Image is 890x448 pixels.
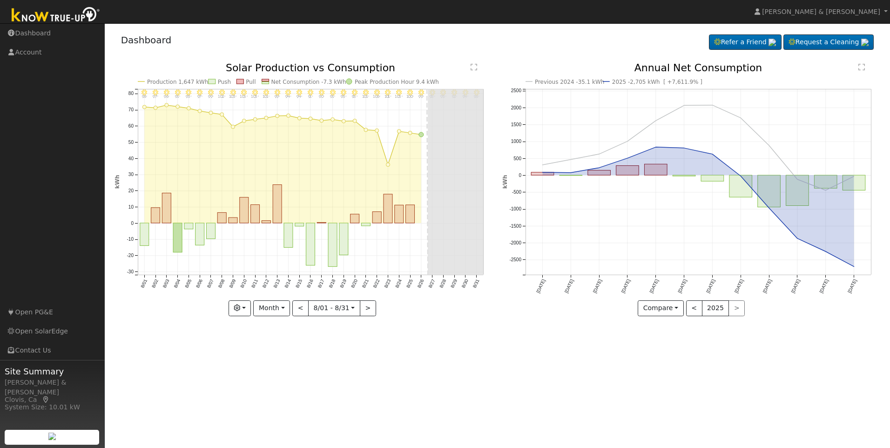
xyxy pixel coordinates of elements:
[361,278,369,289] text: 8/21
[7,5,105,26] img: Know True-Up
[374,89,380,95] i: 8/22 - Clear
[209,111,213,115] circle: onclick=""
[509,258,521,263] text: -2500
[405,95,414,99] p: 100°
[654,119,658,122] circle: onclick=""
[350,214,359,223] rect: onclick=""
[195,95,204,99] p: 97°
[375,129,379,133] circle: onclick=""
[405,205,414,223] rect: onclick=""
[114,175,121,189] text: kWh
[673,175,695,176] rect: onclick=""
[682,104,686,108] circle: onclick=""
[541,163,545,167] circle: onclick=""
[306,95,315,99] p: 91°
[184,223,193,229] rect: onclick=""
[450,278,458,289] text: 8/29
[361,95,370,99] p: 101°
[219,89,224,95] i: 8/08 - Clear
[702,300,729,316] button: 2025
[541,170,545,174] circle: onclick=""
[513,156,521,161] text: 500
[620,278,631,294] text: [DATE]
[272,278,281,289] text: 8/13
[729,175,752,197] rect: onclick=""
[386,163,390,167] circle: onclick=""
[511,139,522,144] text: 1000
[819,278,829,294] text: [DATE]
[384,194,392,223] rect: onclick=""
[396,89,402,95] i: 8/24 - Clear
[355,79,439,85] text: Peak Production Hour 9.4 kWh
[786,175,809,205] rect: onclick=""
[5,395,100,405] div: Clovis, Ca
[511,105,522,110] text: 2000
[796,237,799,240] circle: onclick=""
[385,89,391,95] i: 8/23 - Clear
[253,300,290,316] button: Month
[127,237,134,242] text: -10
[173,95,182,99] p: 91°
[151,95,160,99] p: 97°
[131,221,134,226] text: 0
[861,39,869,46] img: retrieve
[285,89,291,95] i: 8/14 - Clear
[330,89,335,95] i: 8/18 - Clear
[128,172,134,177] text: 30
[128,140,134,145] text: 50
[128,107,134,112] text: 70
[242,119,246,123] circle: onclick=""
[175,105,179,109] circle: onclick=""
[142,89,147,95] i: 8/01 - Clear
[48,433,56,440] img: retrieve
[502,175,508,189] text: kWh
[383,278,391,289] text: 8/23
[41,396,50,403] a: Map
[295,278,303,289] text: 8/15
[767,143,771,147] circle: onclick=""
[5,402,100,412] div: System Size: 10.01 kW
[284,223,293,247] rect: onclick=""
[173,223,182,252] rect: onclick=""
[231,125,235,129] circle: onclick=""
[471,63,477,71] text: 
[350,278,358,289] text: 8/20
[140,278,148,289] text: 8/01
[173,278,181,289] text: 8/04
[592,278,603,294] text: [DATE]
[127,269,134,274] text: -30
[531,172,554,175] rect: onclick=""
[239,278,248,289] text: 8/10
[163,89,169,95] i: 8/03 - Clear
[395,205,404,224] rect: onclick=""
[271,79,346,85] text: Net Consumption -7.3 kWh
[796,177,799,181] circle: onclick=""
[263,89,269,95] i: 8/12 - Clear
[852,175,856,178] circle: onclick=""
[229,217,237,223] rect: onclick=""
[416,278,425,289] text: 8/26
[328,223,337,267] rect: onclick=""
[677,278,688,294] text: [DATE]
[264,116,268,120] circle: onclick=""
[328,95,337,99] p: 91°
[217,95,226,99] p: 102°
[186,89,191,95] i: 8/05 - Clear
[295,95,303,99] p: 94°
[128,156,134,161] text: 40
[150,278,159,289] text: 8/02
[352,89,357,95] i: 8/20 - Clear
[250,95,259,99] p: 103°
[769,39,776,46] img: retrieve
[783,34,874,50] a: Request a Cleaning
[616,166,639,176] rect: onclick=""
[5,378,100,397] div: [PERSON_NAME] & [PERSON_NAME]
[701,175,724,181] rect: onclick=""
[309,117,312,121] circle: onclick=""
[220,113,223,116] circle: onclick=""
[511,88,522,94] text: 2500
[564,278,574,294] text: [DATE]
[128,188,134,193] text: 20
[320,119,324,122] circle: onclick=""
[858,63,865,71] text: 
